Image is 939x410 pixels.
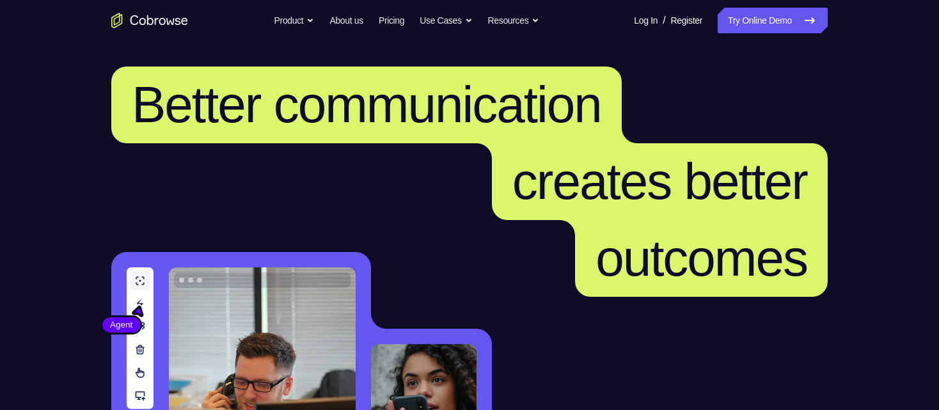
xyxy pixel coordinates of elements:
a: Go to the home page [111,13,188,28]
span: Agent [102,319,140,331]
a: About us [329,8,363,33]
span: creates better [512,153,807,210]
button: Resources [488,8,540,33]
a: Pricing [379,8,404,33]
button: Product [274,8,315,33]
a: Register [671,8,702,33]
span: Better communication [132,76,601,133]
a: Try Online Demo [718,8,828,33]
span: / [663,13,665,28]
a: Log In [634,8,658,33]
button: Use Cases [420,8,472,33]
span: outcomes [596,230,807,287]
